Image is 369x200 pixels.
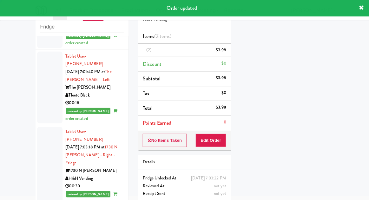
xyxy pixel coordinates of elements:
[66,144,105,150] span: [DATE] 7:03:18 PM at
[221,59,226,67] div: $0
[66,175,124,183] div: H&H Vending
[143,134,187,147] button: No Items Taken
[66,182,124,190] div: 00:30
[154,33,171,40] span: (2 )
[167,4,197,12] span: Order updated
[221,89,226,97] div: $0
[216,103,227,111] div: $3.98
[66,108,117,122] span: order created
[196,134,227,147] button: Edit Order
[143,158,226,166] div: Details
[216,74,227,82] div: $3.98
[66,69,105,75] span: [DATE] 7:01:40 PM at
[143,182,226,190] div: Reviewed At
[36,50,128,125] li: Tablet User· [PHONE_NUMBER][DATE] 7:01:40 PM atThe [PERSON_NAME] - LeftThe [PERSON_NAME]Tleeto Bl...
[159,33,170,40] ng-pluralize: items
[66,84,124,91] div: The [PERSON_NAME]
[143,90,149,97] span: Tax
[143,174,226,182] div: Fridge Unlocked At
[143,104,153,112] span: Total
[66,167,124,175] div: 1730 N [PERSON_NAME]
[224,118,226,126] div: 0
[66,33,111,39] span: reviewed by [PERSON_NAME]
[66,191,111,197] span: reviewed by [PERSON_NAME]
[214,183,226,189] span: not yet
[216,46,227,54] div: $3.98
[191,174,226,182] div: [DATE] 7:03:22 PM
[214,191,226,197] span: not yet
[143,33,171,40] span: Items
[66,144,118,166] a: 1730 N [PERSON_NAME] - Right - Fridge
[66,69,112,83] a: The [PERSON_NAME] - Left
[66,128,103,142] a: Tablet User· [PHONE_NUMBER]
[66,91,124,99] div: Tleeto Black
[143,17,226,22] h5: H&H Vending
[66,99,124,107] div: 00:18
[66,128,103,142] span: · [PHONE_NUMBER]
[66,108,111,114] span: reviewed by [PERSON_NAME]
[40,21,124,33] input: Search vision orders
[143,60,162,68] span: Discount
[146,47,152,53] span: (2)
[66,53,103,67] a: Tablet User· [PHONE_NUMBER]
[143,119,171,127] span: Points Earned
[143,75,161,82] span: Subtotal
[143,190,226,198] div: Receipt Sent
